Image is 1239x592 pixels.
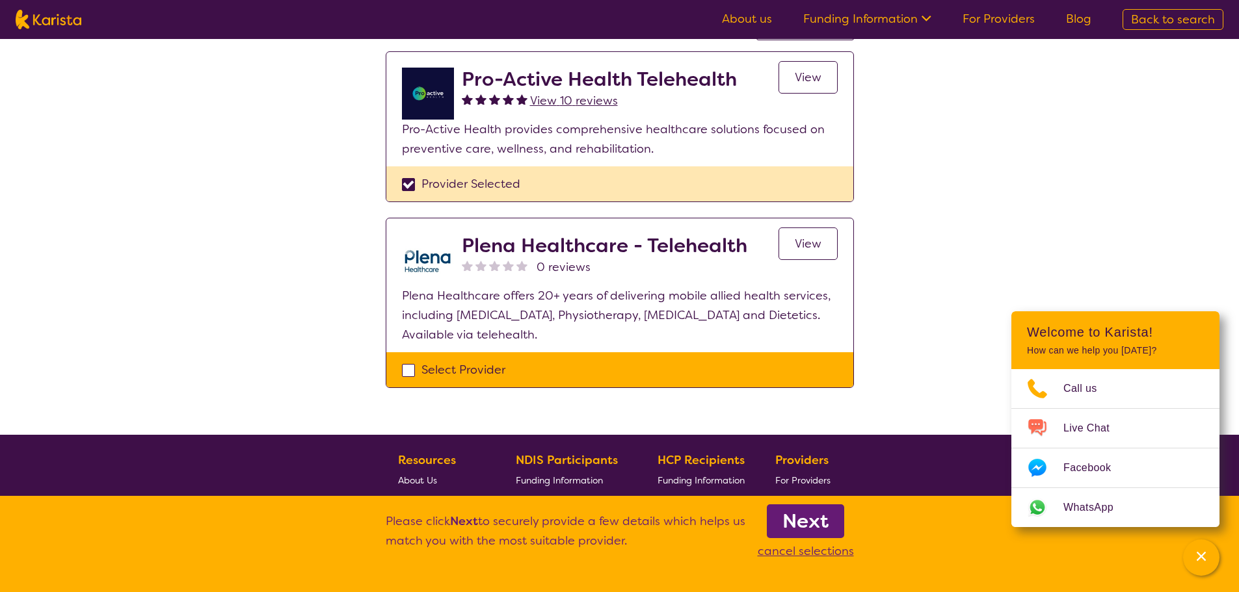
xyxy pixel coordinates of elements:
[658,470,745,490] a: Funding Information
[1011,488,1219,527] a: Web link opens in a new tab.
[658,474,745,486] span: Funding Information
[775,490,836,510] a: Provider Login
[475,94,486,105] img: fullstar
[398,474,437,486] span: About Us
[1183,539,1219,576] button: Channel Menu
[503,260,514,271] img: nonereviewstar
[450,513,478,529] b: Next
[398,470,485,490] a: About Us
[516,470,628,490] a: Funding Information
[722,11,772,27] a: About us
[516,94,527,105] img: fullstar
[386,511,745,561] p: Please click to securely provide a few details which helps us match you with the most suitable pr...
[398,495,417,506] span: Blog
[1063,379,1113,398] span: Call us
[758,541,854,561] p: cancel selections
[530,93,618,109] span: View 10 reviews
[1063,498,1129,517] span: WhatsApp
[1027,324,1204,340] h2: Welcome to Karista!
[462,234,747,257] h2: Plena Healthcare - Telehealth
[402,120,838,159] p: Pro-Active Health provides comprehensive healthcare solutions focused on preventive care, wellnes...
[775,495,836,506] span: Provider Login
[1131,12,1215,27] span: Back to search
[462,68,737,91] h2: Pro-Active Health Telehealth
[516,474,603,486] span: Funding Information
[795,236,821,251] span: View
[516,260,527,271] img: nonereviewstar
[398,490,485,510] a: Blog
[767,504,844,538] a: Next
[1123,9,1223,30] a: Back to search
[775,470,836,490] a: For Providers
[537,257,591,277] span: 0 reviews
[489,260,500,271] img: nonereviewstar
[402,286,838,344] p: Plena Healthcare offers 20+ years of delivering mobile allied health services, including [MEDICAL...
[1011,369,1219,527] ul: Choose channel
[795,70,821,85] span: View
[16,10,81,29] img: Karista logo
[779,227,838,260] a: View
[782,508,829,534] b: Next
[1063,458,1126,478] span: Facebook
[779,61,838,94] a: View
[402,68,454,120] img: ymlb0re46ukcwlkv50cv.png
[1063,418,1125,438] span: Live Chat
[489,94,500,105] img: fullstar
[398,452,456,468] b: Resources
[963,11,1035,27] a: For Providers
[503,94,514,105] img: fullstar
[775,474,831,486] span: For Providers
[462,260,473,271] img: nonereviewstar
[658,452,745,468] b: HCP Recipients
[530,91,618,110] a: View 10 reviews
[475,260,486,271] img: nonereviewstar
[1011,311,1219,527] div: Channel Menu
[1027,345,1204,356] p: How can we help you [DATE]?
[516,452,618,468] b: NDIS Participants
[462,94,473,105] img: fullstar
[402,234,454,286] img: qwv9egg5taowukv2xnze.png
[775,452,829,468] b: Providers
[803,11,931,27] a: Funding Information
[1066,11,1091,27] a: Blog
